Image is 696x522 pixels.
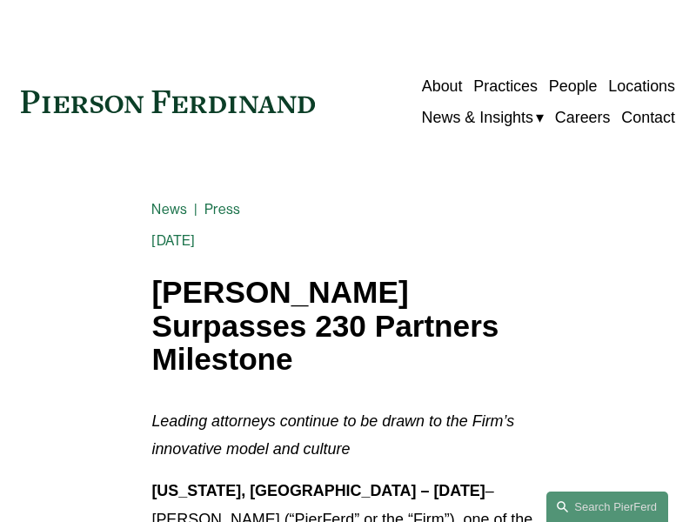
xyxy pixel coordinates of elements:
[555,102,611,133] a: Careers
[549,70,598,102] a: People
[204,201,240,217] a: Press
[546,492,668,522] a: Search this site
[151,412,519,458] em: Leading attorneys continue to be drawn to the Firm’s innovative model and culture
[608,70,675,102] a: Locations
[151,482,485,499] strong: [US_STATE], [GEOGRAPHIC_DATA] – [DATE]
[473,70,538,102] a: Practices
[422,70,463,102] a: About
[151,232,195,249] span: [DATE]
[422,102,544,133] a: folder dropdown
[422,104,533,131] span: News & Insights
[621,102,675,133] a: Contact
[151,201,187,217] a: News
[151,276,544,377] h1: [PERSON_NAME] Surpasses 230 Partners Milestone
